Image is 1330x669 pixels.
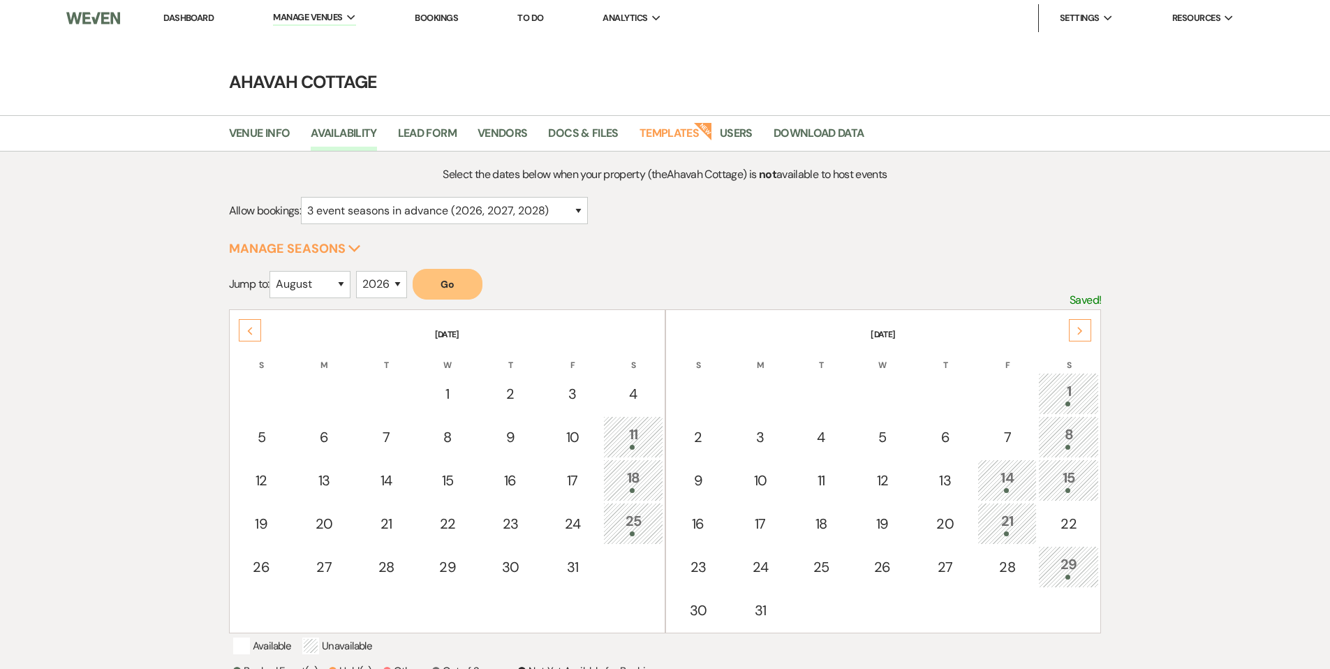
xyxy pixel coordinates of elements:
div: 18 [611,467,655,493]
div: 24 [738,557,782,578]
div: 9 [675,470,722,491]
div: 3 [550,383,594,404]
span: Analytics [603,11,647,25]
th: T [791,342,850,372]
div: 16 [487,470,534,491]
th: M [730,342,790,372]
div: 1 [1046,381,1091,406]
span: Jump to: [229,277,269,291]
div: 28 [364,557,408,578]
div: 17 [738,513,782,534]
div: 5 [239,427,284,448]
div: 11 [799,470,843,491]
div: 1 [425,383,471,404]
div: 22 [425,513,471,534]
div: 30 [487,557,534,578]
th: F [542,342,602,372]
div: 22 [1046,513,1091,534]
button: Manage Seasons [229,242,361,255]
a: Availability [311,124,376,151]
th: F [977,342,1037,372]
div: 31 [550,557,594,578]
strong: not [759,167,776,182]
div: 25 [799,557,843,578]
th: S [667,342,730,372]
a: Docs & Files [548,124,618,151]
a: Dashboard [163,12,214,24]
div: 11 [611,424,655,450]
div: 3 [738,427,782,448]
div: 8 [425,427,471,448]
div: 31 [738,600,782,621]
div: 23 [675,557,722,578]
div: 20 [301,513,348,534]
div: 19 [859,513,905,534]
th: W [418,342,478,372]
span: Settings [1060,11,1100,25]
div: 26 [239,557,284,578]
div: 18 [799,513,843,534]
a: Vendors [478,124,528,151]
div: 5 [859,427,905,448]
div: 25 [611,510,655,536]
div: 15 [425,470,471,491]
div: 24 [550,513,594,534]
div: 28 [985,557,1029,578]
p: Unavailable [302,638,372,654]
div: 4 [799,427,843,448]
div: 2 [675,427,722,448]
div: 4 [611,383,655,404]
div: 23 [487,513,534,534]
img: Weven Logo [66,3,119,33]
div: 6 [301,427,348,448]
div: 21 [364,513,408,534]
a: Venue Info [229,124,290,151]
div: 9 [487,427,534,448]
div: 12 [239,470,284,491]
p: Saved! [1070,291,1101,309]
th: T [914,342,976,372]
a: To Do [517,12,543,24]
div: 8 [1046,424,1091,450]
div: 12 [859,470,905,491]
div: 21 [985,510,1029,536]
div: 27 [301,557,348,578]
div: 27 [922,557,968,578]
div: 29 [1046,554,1091,580]
th: S [1038,342,1099,372]
div: 15 [1046,467,1091,493]
p: Select the dates below when your property (the Ahavah Cottage ) is available to host events [338,166,992,184]
th: [DATE] [667,311,1100,341]
a: Users [720,124,753,151]
div: 13 [922,470,968,491]
th: W [852,342,912,372]
th: [DATE] [231,311,663,341]
div: 16 [675,513,722,534]
th: S [231,342,292,372]
a: Bookings [415,12,458,24]
div: 20 [922,513,968,534]
th: S [603,342,663,372]
a: Templates [640,124,699,151]
div: 17 [550,470,594,491]
div: 7 [364,427,408,448]
div: 6 [922,427,968,448]
span: Manage Venues [273,10,342,24]
strong: New [693,121,713,140]
div: 29 [425,557,471,578]
div: 10 [550,427,594,448]
span: Allow bookings: [229,203,301,218]
div: 7 [985,427,1029,448]
div: 30 [675,600,722,621]
h4: Ahavah Cottage [163,70,1168,94]
p: Available [233,638,291,654]
button: Go [413,269,482,300]
div: 10 [738,470,782,491]
th: M [293,342,355,372]
div: 13 [301,470,348,491]
div: 26 [859,557,905,578]
th: T [480,342,542,372]
span: Resources [1172,11,1220,25]
div: 14 [985,467,1029,493]
div: 2 [487,383,534,404]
